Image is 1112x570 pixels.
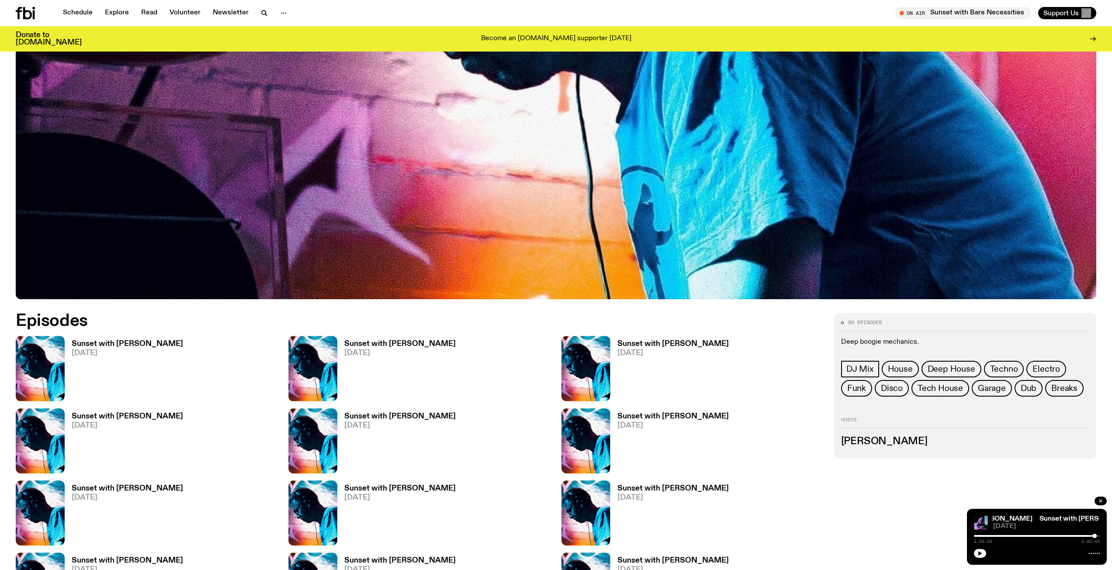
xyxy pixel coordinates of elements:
[65,485,183,546] a: Sunset with [PERSON_NAME][DATE]
[344,422,456,429] span: [DATE]
[928,364,975,374] span: Deep House
[561,336,610,401] img: Simon Caldwell stands side on, looking downwards. He has headphones on. Behind him is a brightly ...
[881,383,903,393] span: Disco
[72,413,183,420] h3: Sunset with [PERSON_NAME]
[610,340,729,401] a: Sunset with [PERSON_NAME][DATE]
[16,480,65,546] img: Simon Caldwell stands side on, looking downwards. He has headphones on. Behind him is a brightly ...
[1045,380,1084,397] a: Breaks
[1081,539,1100,544] span: 2:00:00
[888,364,913,374] span: House
[72,557,183,564] h3: Sunset with [PERSON_NAME]
[16,336,65,401] img: Simon Caldwell stands side on, looking downwards. He has headphones on. Behind him is a brightly ...
[617,413,729,420] h3: Sunset with [PERSON_NAME]
[72,485,183,492] h3: Sunset with [PERSON_NAME]
[841,338,1089,346] p: Deep boogie mechanics.
[875,380,909,397] a: Disco
[859,515,1032,522] a: Sunset with [PERSON_NAME], with [PERSON_NAME]
[164,7,206,19] a: Volunteer
[990,364,1018,374] span: Techno
[344,349,456,357] span: [DATE]
[344,413,456,420] h3: Sunset with [PERSON_NAME]
[561,408,610,473] img: Simon Caldwell stands side on, looking downwards. He has headphones on. Behind him is a brightly ...
[16,408,65,473] img: Simon Caldwell stands side on, looking downwards. He has headphones on. Behind him is a brightly ...
[1032,364,1060,374] span: Electro
[617,557,729,564] h3: Sunset with [PERSON_NAME]
[337,413,456,473] a: Sunset with [PERSON_NAME][DATE]
[1015,380,1043,397] a: Dub
[841,437,1089,446] h3: [PERSON_NAME]
[65,413,183,473] a: Sunset with [PERSON_NAME][DATE]
[617,494,729,501] span: [DATE]
[344,557,456,564] h3: Sunset with [PERSON_NAME]
[911,380,969,397] a: Tech House
[846,364,874,374] span: DJ Mix
[1043,9,1079,17] span: Support Us
[1026,361,1066,377] a: Electro
[136,7,163,19] a: Read
[841,361,879,377] a: DJ Mix
[58,7,98,19] a: Schedule
[847,383,866,393] span: Funk
[561,480,610,546] img: Simon Caldwell stands side on, looking downwards. He has headphones on. Behind him is a brightly ...
[918,383,963,393] span: Tech House
[974,539,992,544] span: 1:55:02
[921,361,981,377] a: Deep House
[72,349,183,357] span: [DATE]
[288,480,337,546] img: Simon Caldwell stands side on, looking downwards. He has headphones on. Behind him is a brightly ...
[344,340,456,348] h3: Sunset with [PERSON_NAME]
[100,7,134,19] a: Explore
[344,494,456,501] span: [DATE]
[1051,383,1077,393] span: Breaks
[72,422,183,429] span: [DATE]
[895,7,1031,19] button: On AirSunset with Bare Necessities
[610,485,729,546] a: Sunset with [PERSON_NAME][DATE]
[16,313,733,329] h2: Episodes
[617,340,729,348] h3: Sunset with [PERSON_NAME]
[978,383,1006,393] span: Garage
[841,380,872,397] a: Funk
[993,523,1100,530] span: [DATE]
[337,485,456,546] a: Sunset with [PERSON_NAME][DATE]
[617,422,729,429] span: [DATE]
[72,340,183,348] h3: Sunset with [PERSON_NAME]
[841,418,1089,428] h2: Hosts
[16,31,82,46] h3: Donate to [DOMAIN_NAME]
[288,408,337,473] img: Simon Caldwell stands side on, looking downwards. He has headphones on. Behind him is a brightly ...
[972,380,1012,397] a: Garage
[481,35,631,43] p: Become an [DOMAIN_NAME] supporter [DATE]
[288,336,337,401] img: Simon Caldwell stands side on, looking downwards. He has headphones on. Behind him is a brightly ...
[882,361,919,377] a: House
[617,485,729,492] h3: Sunset with [PERSON_NAME]
[1021,383,1036,393] span: Dub
[984,361,1024,377] a: Techno
[344,485,456,492] h3: Sunset with [PERSON_NAME]
[208,7,254,19] a: Newsletter
[610,413,729,473] a: Sunset with [PERSON_NAME][DATE]
[72,494,183,501] span: [DATE]
[65,340,183,401] a: Sunset with [PERSON_NAME][DATE]
[617,349,729,357] span: [DATE]
[848,320,882,325] span: 86 episodes
[337,340,456,401] a: Sunset with [PERSON_NAME][DATE]
[1038,7,1096,19] button: Support Us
